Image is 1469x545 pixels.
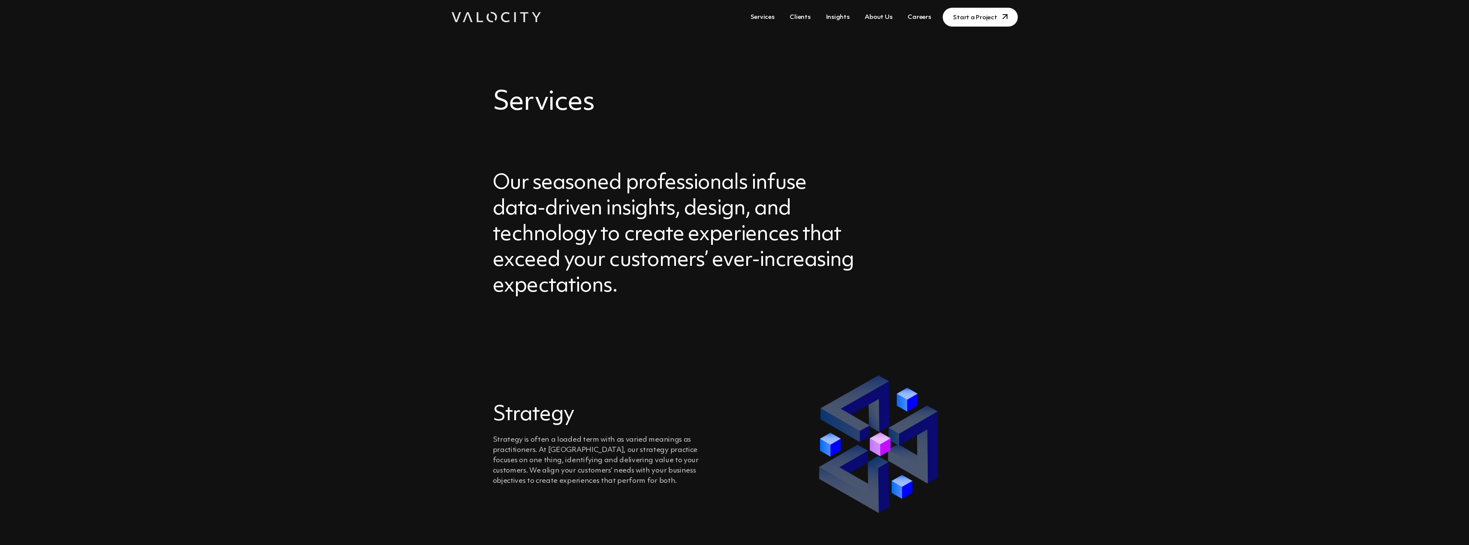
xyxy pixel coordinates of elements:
[904,9,934,25] a: Careers
[493,86,977,119] h2: Services
[786,9,814,25] a: Clients
[452,12,541,22] img: Valocity Digital
[493,402,706,428] h3: Strategy
[861,9,896,25] a: About Us
[823,9,853,25] a: Insights
[747,9,778,25] a: Services
[943,8,1017,27] a: Start a Project
[493,435,706,486] p: Strategy is often a loaded term with as varied meanings as practitioners. At [GEOGRAPHIC_DATA], o...
[493,171,856,299] h3: Our seasoned professionals infuse data-driven insights, design, and technology to create experien...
